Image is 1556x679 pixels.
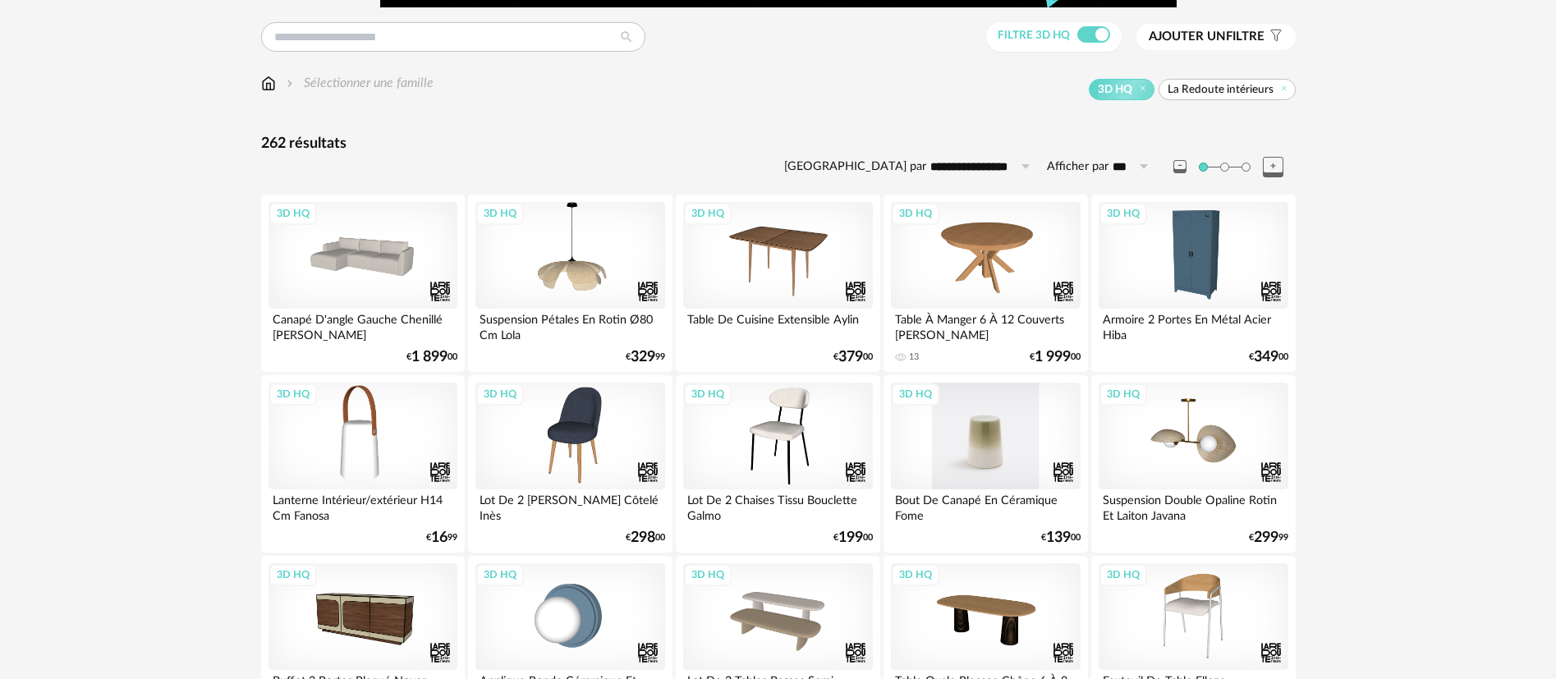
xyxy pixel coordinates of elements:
div: € 00 [406,351,457,363]
span: 139 [1046,532,1071,544]
div: Table À Manger 6 À 12 Couverts [PERSON_NAME] [891,309,1080,342]
div: Lot De 2 Chaises Tissu Bouclette Galmo [683,489,872,522]
div: 3D HQ [476,203,524,224]
label: [GEOGRAPHIC_DATA] par [784,159,926,175]
div: € 99 [426,532,457,544]
div: Lanterne Intérieur/extérieur H14 Cm Fanosa [269,489,457,522]
div: 3D HQ [1099,564,1147,585]
div: € 00 [626,532,665,544]
div: Canapé D'angle Gauche Chenillé [PERSON_NAME] [269,309,457,342]
div: 3D HQ [269,203,317,224]
span: Filter icon [1265,29,1283,45]
div: 3D HQ [269,564,317,585]
div: € 99 [626,351,665,363]
div: 3D HQ [684,203,732,224]
div: 3D HQ [892,203,939,224]
span: Filtre 3D HQ [998,30,1070,41]
div: Bout De Canapé En Céramique Fome [891,489,1080,522]
span: 298 [631,532,655,544]
a: 3D HQ Bout De Canapé En Céramique Fome €13900 [884,375,1087,553]
button: Ajouter unfiltre Filter icon [1136,24,1296,50]
div: 3D HQ [892,564,939,585]
img: svg+xml;base64,PHN2ZyB3aWR0aD0iMTYiIGhlaWdodD0iMTciIHZpZXdCb3g9IjAgMCAxNiAxNyIgZmlsbD0ibm9uZSIgeG... [261,74,276,93]
div: 3D HQ [1099,203,1147,224]
span: 16 [431,532,448,544]
span: 3D HQ [1098,82,1132,97]
a: 3D HQ Table À Manger 6 À 12 Couverts [PERSON_NAME] 13 €1 99900 [884,195,1087,372]
div: 3D HQ [892,383,939,405]
div: € 00 [1041,532,1081,544]
div: Suspension Pétales En Rotin Ø80 Cm Lola [475,309,664,342]
a: 3D HQ Lanterne Intérieur/extérieur H14 Cm Fanosa €1699 [261,375,465,553]
div: 3D HQ [269,383,317,405]
span: 1 999 [1035,351,1071,363]
a: 3D HQ Lot De 2 [PERSON_NAME] Côtelé Inès €29800 [468,375,672,553]
div: Sélectionner une famille [283,74,434,93]
div: 3D HQ [684,383,732,405]
div: Lot De 2 [PERSON_NAME] Côtelé Inès [475,489,664,522]
div: Suspension Double Opaline Rotin Et Laiton Javana [1099,489,1287,522]
div: 3D HQ [684,564,732,585]
span: 1 899 [411,351,448,363]
div: Table De Cuisine Extensible Aylin [683,309,872,342]
div: € 99 [1249,532,1288,544]
span: 199 [838,532,863,544]
div: € 00 [1030,351,1081,363]
span: Ajouter un [1149,30,1226,43]
span: 349 [1254,351,1278,363]
div: 262 résultats [261,135,1296,154]
span: 329 [631,351,655,363]
div: Armoire 2 Portes En Métal Acier Hiba [1099,309,1287,342]
div: 3D HQ [476,564,524,585]
a: 3D HQ Suspension Double Opaline Rotin Et Laiton Javana €29999 [1091,375,1295,553]
span: 379 [838,351,863,363]
a: 3D HQ Table De Cuisine Extensible Aylin €37900 [676,195,879,372]
span: filtre [1149,29,1265,45]
div: 3D HQ [476,383,524,405]
div: 13 [909,351,919,363]
a: 3D HQ Suspension Pétales En Rotin Ø80 Cm Lola €32999 [468,195,672,372]
div: 3D HQ [1099,383,1147,405]
a: 3D HQ Canapé D'angle Gauche Chenillé [PERSON_NAME] €1 89900 [261,195,465,372]
div: € 00 [1249,351,1288,363]
a: 3D HQ Lot De 2 Chaises Tissu Bouclette Galmo €19900 [676,375,879,553]
span: La Redoute intérieurs [1168,82,1274,97]
div: € 00 [833,532,873,544]
label: Afficher par [1047,159,1108,175]
span: 299 [1254,532,1278,544]
a: 3D HQ Armoire 2 Portes En Métal Acier Hiba €34900 [1091,195,1295,372]
div: € 00 [833,351,873,363]
img: svg+xml;base64,PHN2ZyB3aWR0aD0iMTYiIGhlaWdodD0iMTYiIHZpZXdCb3g9IjAgMCAxNiAxNiIgZmlsbD0ibm9uZSIgeG... [283,74,296,93]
